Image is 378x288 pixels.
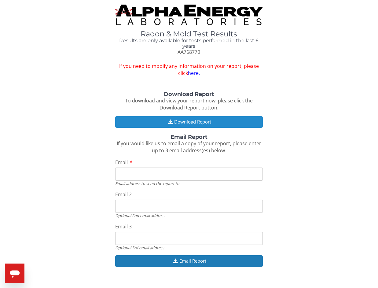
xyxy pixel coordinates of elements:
[5,264,24,283] iframe: Button to launch messaging window, conversation in progress
[115,30,263,38] h1: Radon & Mold Test Results
[115,38,263,49] h4: Results are only available for tests performed in the last 6 years
[117,140,261,154] span: If you would like us to email a copy of your report, please enter up to 3 email address(es) below.
[115,245,263,250] div: Optional 3rd email address
[178,49,200,55] span: AA768770
[164,91,214,98] strong: Download Report
[115,5,263,25] img: TightCrop.jpg
[115,191,132,198] span: Email 2
[115,181,263,186] div: Email address to send the report to
[115,116,263,127] button: Download Report
[115,255,263,267] button: Email Report
[125,97,253,111] span: To download and view your report now, please click the Download Report button.
[188,70,200,76] a: here.
[115,159,128,166] span: Email
[115,63,263,77] span: If you need to modify any information on your report, please click
[115,213,263,218] div: Optional 2nd email address
[171,134,207,140] strong: Email Report
[115,223,132,230] span: Email 3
